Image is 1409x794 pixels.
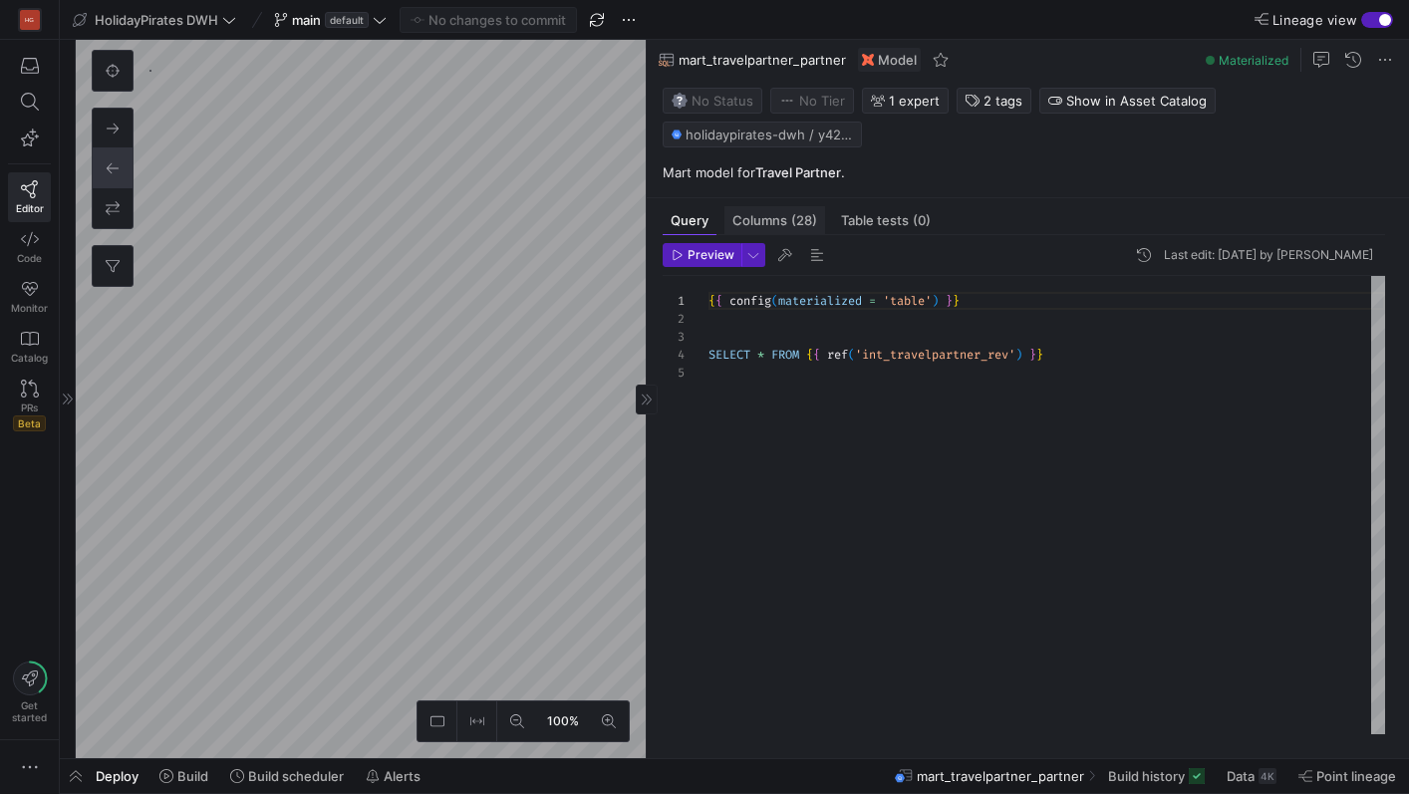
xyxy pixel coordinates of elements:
span: Alerts [384,768,421,784]
button: holidaypirates-dwh / y42_holidaypirates_dwh_main / mart_travelpartner_partner [663,122,862,147]
span: } [953,293,960,309]
span: HolidayPirates DWH [95,12,218,28]
span: Code [17,252,42,264]
span: 1 expert [889,93,940,109]
span: Data [1227,768,1255,784]
span: Build scheduler [248,768,344,784]
span: materialized [778,293,862,309]
span: Monitor [11,302,48,314]
span: config [729,293,771,309]
div: 1 [663,292,685,310]
button: Build scheduler [221,759,353,793]
span: Preview [688,248,734,262]
span: ( [771,293,778,309]
button: Data4K [1218,759,1285,793]
img: undefined [862,54,874,66]
span: mart_travelpartner_partner [917,768,1084,784]
span: Point lineage [1316,768,1396,784]
span: = [869,293,876,309]
span: { [715,293,722,309]
div: Last edit: [DATE] by [PERSON_NAME] [1164,248,1373,262]
span: No Tier [779,93,845,109]
a: Editor [8,172,51,222]
div: HG [20,10,40,30]
span: FROM [771,347,799,363]
span: 'table' [883,293,932,309]
span: main [292,12,321,28]
button: Point lineage [1289,759,1405,793]
img: No status [672,93,688,109]
span: Query [671,214,708,227]
span: Model [878,52,917,68]
span: { [708,293,715,309]
span: Materialized [1219,53,1288,68]
span: ) [932,293,939,309]
span: } [1036,347,1043,363]
span: Columns [732,214,817,227]
span: Beta [13,415,46,431]
a: Code [8,222,51,272]
div: 2 [663,310,685,328]
span: Lineage view [1272,12,1357,28]
span: Catalog [11,352,48,364]
span: Deploy [96,768,139,784]
span: mart_travelpartner_partner [679,52,846,68]
button: Build [150,759,217,793]
span: Build [177,768,208,784]
span: Show in Asset Catalog [1066,93,1207,109]
span: ( [848,347,855,363]
span: (28) [791,214,817,227]
span: holidaypirates-dwh / y42_holidaypirates_dwh_main / mart_travelpartner_partner [686,127,853,142]
span: 'int_travelpartner_rev' [855,347,1015,363]
strong: Travel Partner [755,164,841,180]
div: 5 [663,364,685,382]
div: 4 [663,346,685,364]
span: No Status [672,93,753,109]
button: Alerts [357,759,429,793]
button: Getstarted [8,654,51,731]
span: ) [1015,347,1022,363]
p: Mart model for . [663,163,1401,181]
button: Preview [663,243,741,267]
button: 2 tags [957,88,1031,114]
button: No statusNo Status [663,88,762,114]
a: Monitor [8,272,51,322]
span: SELECT [708,347,750,363]
span: Table tests [841,214,931,227]
span: } [946,293,953,309]
span: { [806,347,813,363]
span: Editor [16,202,44,214]
div: 4K [1259,768,1276,784]
button: maindefault [269,7,392,33]
span: Get started [12,699,47,723]
button: No tierNo Tier [770,88,854,114]
a: Catalog [8,322,51,372]
button: 1 expert [862,88,949,114]
img: No tier [779,93,795,109]
span: default [325,12,369,28]
button: Show in Asset Catalog [1039,88,1216,114]
span: } [1029,347,1036,363]
button: Build history [1099,759,1214,793]
button: HolidayPirates DWH [68,7,241,33]
span: 2 tags [984,93,1022,109]
div: 3 [663,328,685,346]
span: Build history [1108,768,1185,784]
span: ref [827,347,848,363]
a: PRsBeta [8,372,51,439]
a: HG [8,3,51,37]
span: (0) [913,214,931,227]
span: PRs [21,401,38,413]
span: { [813,347,820,363]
